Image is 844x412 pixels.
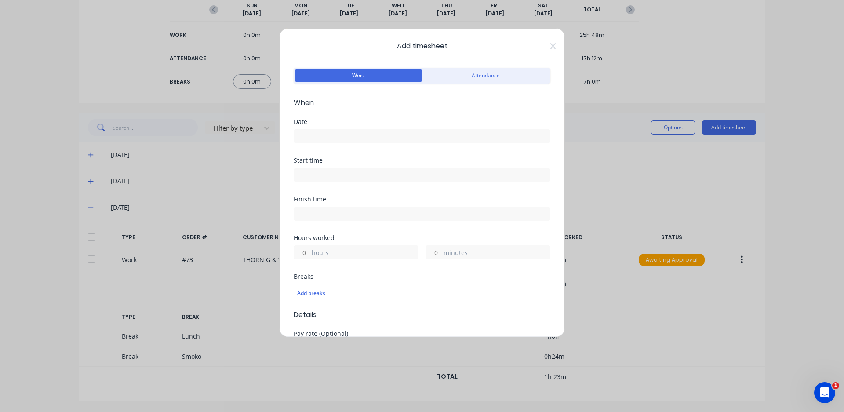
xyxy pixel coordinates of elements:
iframe: Intercom live chat [814,382,835,403]
label: minutes [444,248,550,259]
div: Finish time [294,196,550,202]
div: Add breaks [297,288,547,299]
span: When [294,98,550,108]
button: Attendance [422,69,549,82]
input: 0 [426,246,441,259]
button: Work [295,69,422,82]
div: Pay rate (Optional) [294,331,550,337]
span: 1 [832,382,839,389]
span: Add timesheet [294,41,550,51]
div: Date [294,119,550,125]
div: Hours worked [294,235,550,241]
div: Start time [294,157,550,164]
label: hours [312,248,418,259]
span: Details [294,310,550,320]
input: 0 [294,246,309,259]
div: Breaks [294,273,550,280]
